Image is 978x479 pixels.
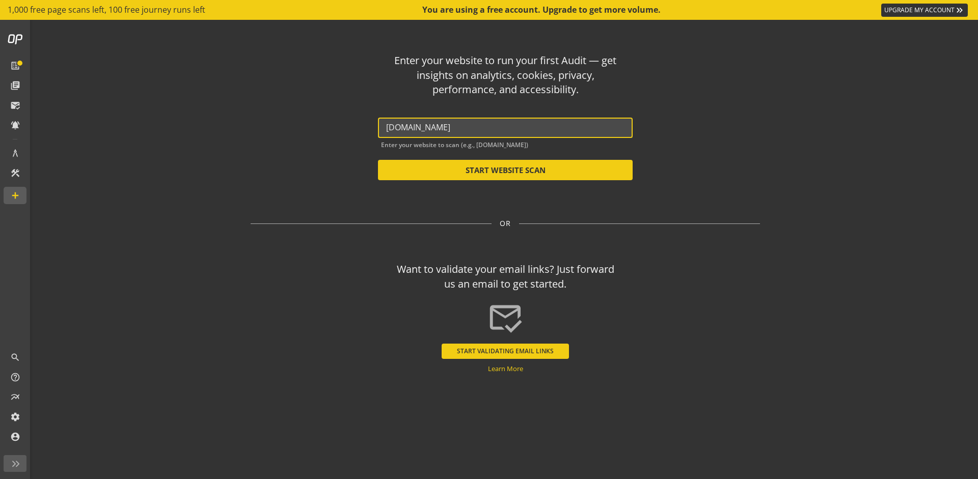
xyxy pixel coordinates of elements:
[10,392,20,402] mat-icon: multiline_chart
[10,412,20,422] mat-icon: settings
[10,148,20,158] mat-icon: architecture
[10,61,20,71] mat-icon: list_alt
[381,139,528,149] mat-hint: Enter your website to scan (e.g., [DOMAIN_NAME])
[392,53,619,97] div: Enter your website to run your first Audit — get insights on analytics, cookies, privacy, perform...
[10,80,20,91] mat-icon: library_books
[10,372,20,382] mat-icon: help_outline
[10,120,20,130] mat-icon: notifications_active
[10,352,20,362] mat-icon: search
[422,4,662,16] div: You are using a free account. Upgrade to get more volume.
[487,300,523,335] mat-icon: mark_email_read
[10,168,20,178] mat-icon: construction
[10,100,20,110] mat-icon: mark_email_read
[386,123,624,132] input: Enter website URL*
[8,4,205,16] span: 1,000 free page scans left, 100 free journey runs left
[10,190,20,201] mat-icon: add
[488,364,523,373] a: Learn More
[392,262,619,291] div: Want to validate your email links? Just forward us an email to get started.
[10,432,20,442] mat-icon: account_circle
[442,344,569,359] button: START VALIDATING EMAIL LINKS
[378,160,633,180] button: START WEBSITE SCAN
[881,4,968,17] a: UPGRADE MY ACCOUNT
[500,218,511,229] span: OR
[955,5,965,15] mat-icon: keyboard_double_arrow_right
